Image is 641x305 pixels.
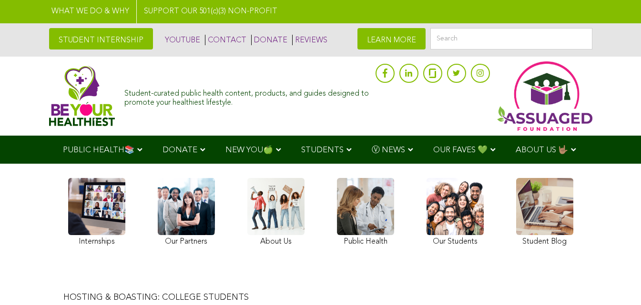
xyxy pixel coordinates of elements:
a: YOUTUBE [163,35,200,45]
span: PUBLIC HEALTH📚 [63,146,134,154]
a: DONATE [251,35,287,45]
div: Student-curated public health content, products, and guides designed to promote your healthiest l... [124,85,370,108]
img: Assuaged [49,66,115,126]
iframe: Chat Widget [593,259,641,305]
span: Ⓥ NEWS [372,146,405,154]
span: STUDENTS [301,146,344,154]
input: Search [430,28,592,49]
img: glassdoor [429,69,436,78]
a: CONTACT [205,35,246,45]
a: STUDENT INTERNSHIP [49,28,153,49]
span: DONATE [163,146,197,154]
span: NEW YOU🍏 [225,146,273,154]
div: Navigation Menu [49,136,592,164]
img: Assuaged App [497,61,592,131]
span: OUR FAVES 💚 [433,146,488,154]
p: HOSTING & BOASTING: COLLEGE STUDENTS [63,292,302,304]
a: LEARN MORE [357,28,426,49]
span: ABOUT US 🤟🏽 [516,146,568,154]
a: REVIEWS [292,35,327,45]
